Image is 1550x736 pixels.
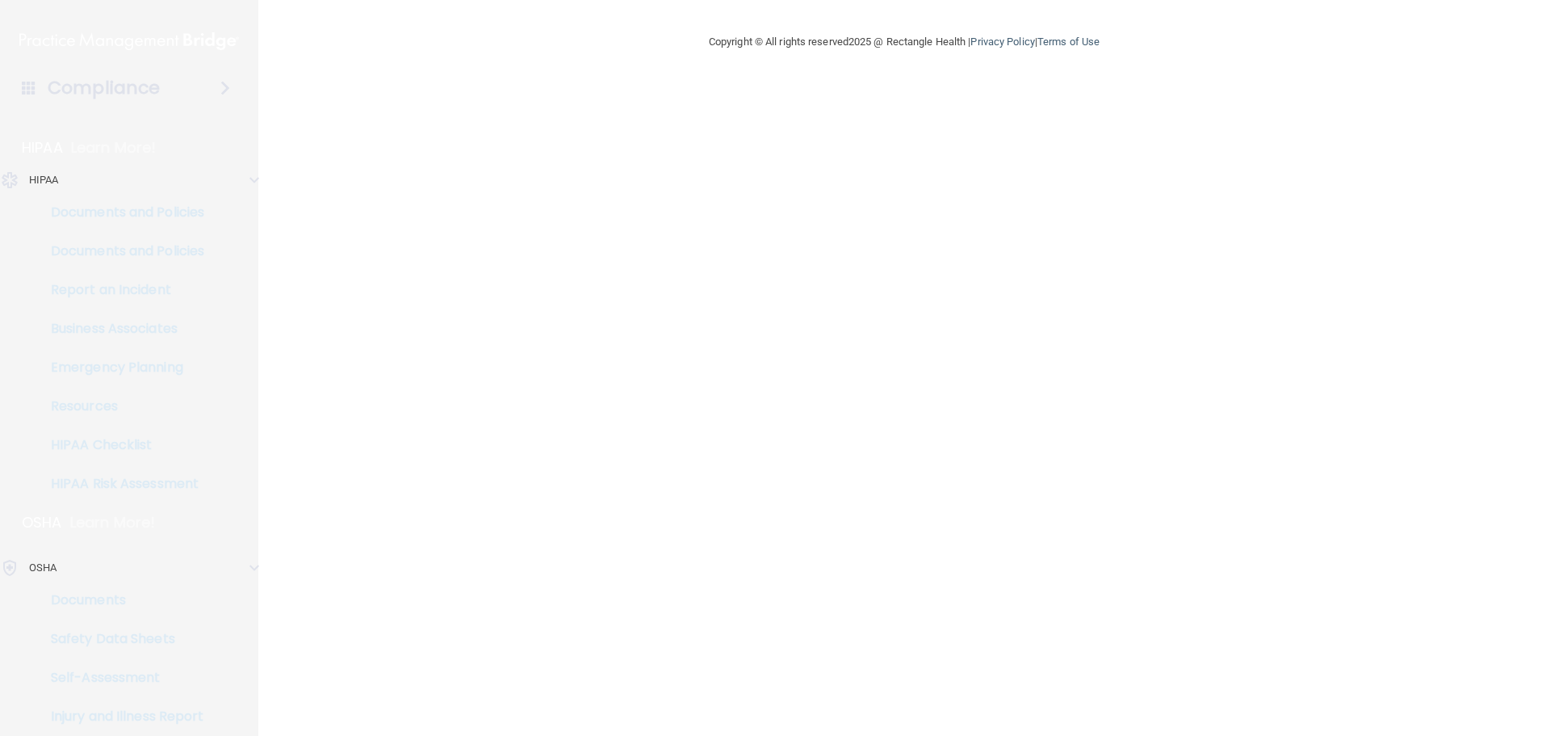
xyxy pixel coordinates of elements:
a: Terms of Use [1037,36,1100,48]
p: Emergency Planning [10,360,231,376]
div: Copyright © All rights reserved 2025 @ Rectangle Health | | [610,16,1199,68]
p: Resources [10,398,231,414]
p: Report an Incident [10,282,231,298]
p: HIPAA [29,170,59,190]
p: Self-Assessment [10,670,231,686]
p: HIPAA [22,138,63,158]
p: Learn More! [70,513,156,532]
p: Documents [10,592,231,608]
img: PMB logo [19,25,239,57]
p: Documents and Policies [10,204,231,221]
h4: Compliance [48,77,160,99]
p: OSHA [29,558,57,578]
p: Injury and Illness Report [10,709,231,725]
p: OSHA [22,513,62,532]
p: Learn More! [71,138,157,158]
p: Documents and Policies [10,243,231,259]
p: HIPAA Risk Assessment [10,476,231,492]
a: Privacy Policy [970,36,1034,48]
p: Business Associates [10,321,231,337]
p: HIPAA Checklist [10,437,231,453]
p: Safety Data Sheets [10,631,231,647]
